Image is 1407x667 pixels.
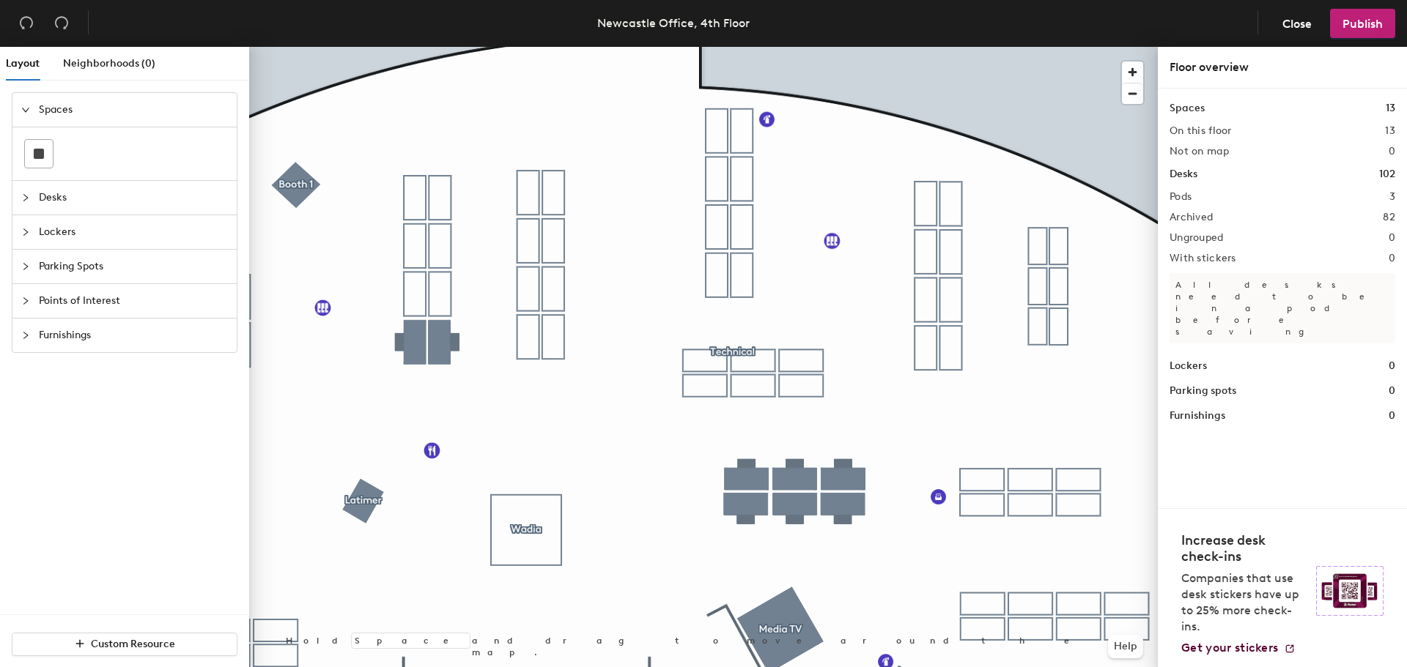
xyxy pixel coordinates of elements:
h2: 0 [1389,146,1395,157]
h1: 13 [1386,100,1395,116]
span: Neighborhoods (0) [63,57,155,70]
p: Companies that use desk stickers have up to 25% more check-ins. [1181,570,1307,635]
span: Custom Resource [91,638,175,650]
button: Help [1108,635,1143,658]
span: collapsed [21,331,30,340]
span: Spaces [39,93,228,127]
span: Desks [39,181,228,215]
span: collapsed [21,193,30,202]
span: Points of Interest [39,284,228,318]
h1: 0 [1389,383,1395,399]
h1: 0 [1389,408,1395,424]
h1: Parking spots [1170,383,1236,399]
h1: 0 [1389,358,1395,374]
span: collapsed [21,262,30,271]
span: Close [1282,17,1312,31]
span: Get your stickers [1181,641,1278,655]
h1: Lockers [1170,358,1207,374]
h2: Not on map [1170,146,1229,157]
button: Redo (⌘ + ⇧ + Z) [47,9,76,38]
h2: On this floor [1170,125,1232,137]
button: Custom Resource [12,633,237,656]
button: Publish [1330,9,1395,38]
span: Layout [6,57,40,70]
h4: Increase desk check-ins [1181,532,1307,564]
h2: 13 [1385,125,1395,137]
h1: 102 [1379,166,1395,182]
h2: 3 [1389,191,1395,203]
h1: Spaces [1170,100,1205,116]
div: Floor overview [1170,59,1395,76]
span: Furnishings [39,318,228,352]
img: Sticker logo [1316,566,1384,616]
h2: Archived [1170,212,1213,223]
span: Parking Spots [39,250,228,283]
h1: Desks [1170,166,1197,182]
button: Close [1270,9,1324,38]
h2: 0 [1389,253,1395,264]
h2: Ungrouped [1170,232,1224,244]
span: Lockers [39,215,228,249]
span: collapsed [21,228,30,236]
p: All desks need to be in a pod before saving [1170,273,1395,343]
h2: With stickers [1170,253,1236,264]
h2: 82 [1383,212,1395,223]
h1: Furnishings [1170,408,1225,424]
div: Newcastle Office, 4th Floor [597,14,750,32]
span: expanded [21,105,30,114]
button: Undo (⌘ + Z) [12,9,41,38]
h2: Pods [1170,191,1192,203]
span: Publish [1343,17,1383,31]
h2: 0 [1389,232,1395,244]
span: collapsed [21,297,30,305]
a: Get your stickers [1181,641,1296,655]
